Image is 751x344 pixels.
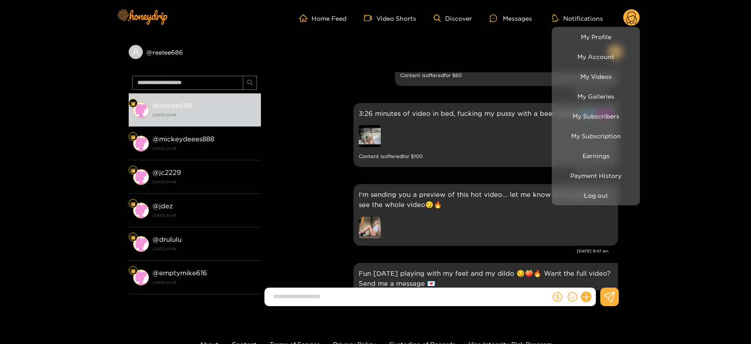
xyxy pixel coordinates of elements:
[554,188,638,203] button: Log out
[554,108,638,124] a: My Subscribers
[554,49,638,64] a: My Account
[554,29,638,44] a: My Profile
[554,148,638,163] a: Earnings
[554,69,638,84] a: My Videos
[554,89,638,104] a: My Galleries
[554,128,638,144] a: My Subscription
[554,168,638,183] a: Payment History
